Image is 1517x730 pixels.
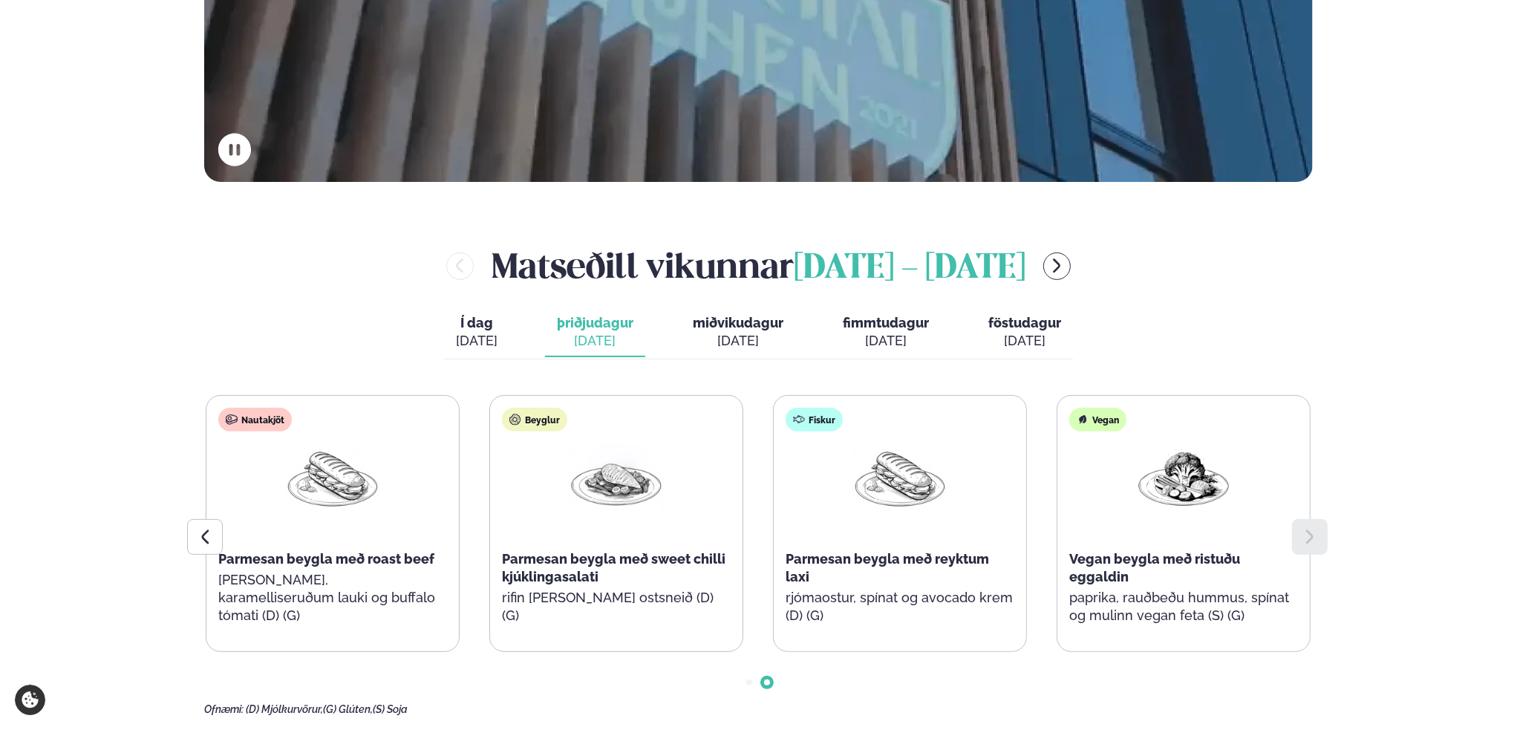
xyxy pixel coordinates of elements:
span: (D) Mjólkurvörur, [246,703,323,715]
button: menu-btn-right [1043,252,1071,280]
div: Fiskur [786,408,843,431]
h2: Matseðill vikunnar [492,241,1025,290]
span: [DATE] - [DATE] [794,252,1025,285]
button: Í dag [DATE] [444,308,509,357]
p: rjómaostur, spínat og avocado krem (D) (G) [786,589,1014,625]
img: beef.svg [226,414,238,426]
span: Ofnæmi: [204,703,244,715]
span: (G) Glúten, [323,703,373,715]
p: rifin [PERSON_NAME] ostsneið (D) (G) [502,589,731,625]
img: Vegan.svg [1077,414,1089,426]
span: Parmesan beygla með roast beef [218,551,434,567]
img: Vegan.png [1136,443,1231,512]
span: fimmtudagur [843,315,929,330]
span: föstudagur [988,315,1061,330]
div: Nautakjöt [218,408,292,431]
span: Go to slide 1 [746,680,752,685]
div: [DATE] [456,332,497,350]
span: Go to slide 2 [764,680,770,685]
button: fimmtudagur [DATE] [831,308,941,357]
img: Panini.png [285,443,380,512]
img: Panini.png [852,443,947,512]
span: Í dag [456,314,497,332]
span: þriðjudagur [557,315,633,330]
div: [DATE] [988,332,1061,350]
div: [DATE] [693,332,783,350]
p: paprika, rauðbeðu hummus, spínat og mulinn vegan feta (S) (G) [1069,589,1298,625]
button: menu-btn-left [446,252,474,280]
a: Cookie settings [15,685,45,715]
span: miðvikudagur [693,315,783,330]
div: [DATE] [557,332,633,350]
img: bagle-new-16px.svg [509,414,521,426]
span: Parmesan beygla með sweet chilli kjúklingasalati [502,551,725,584]
span: Parmesan beygla með reyktum laxi [786,551,989,584]
button: miðvikudagur [DATE] [681,308,795,357]
div: Vegan [1069,408,1126,431]
button: föstudagur [DATE] [976,308,1073,357]
div: Beyglur [502,408,567,431]
div: [DATE] [843,332,929,350]
p: [PERSON_NAME], karamelliseruðum lauki og buffalo tómati (D) (G) [218,571,447,625]
span: (S) Soja [373,703,408,715]
span: Vegan beygla með ristuðu eggaldin [1069,551,1240,584]
img: Chicken-breast.png [569,443,664,512]
img: fish.svg [793,414,805,426]
button: þriðjudagur [DATE] [545,308,645,357]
